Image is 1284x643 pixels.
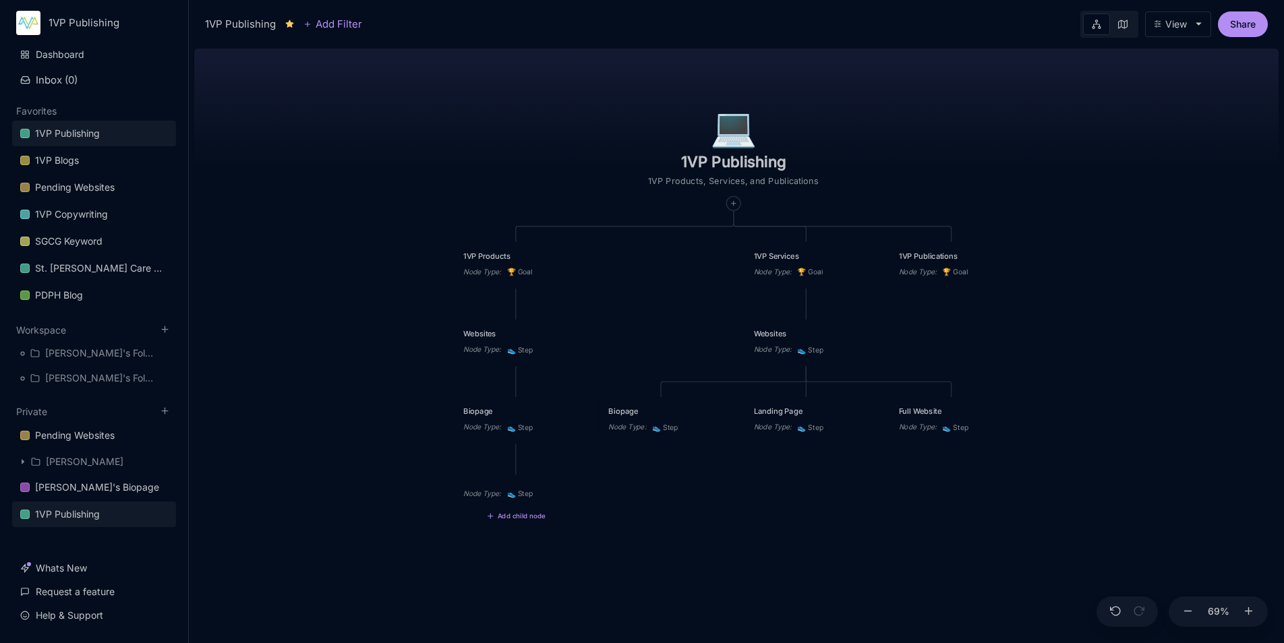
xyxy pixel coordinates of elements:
[797,344,823,356] span: Step
[754,406,859,417] div: Landing Page
[797,268,808,276] i: 🏆
[35,506,100,522] div: 1VP Publishing
[797,345,808,354] i: 👟
[942,268,953,276] i: 🏆
[745,241,867,287] div: 1VP ServicesNode Type:🏆Goal
[710,108,757,142] div: 💻️
[45,370,156,386] div: [PERSON_NAME]'s Folder
[507,345,518,354] i: 👟
[463,406,568,417] div: Biopage
[797,267,823,278] span: Goal
[12,228,176,255] div: SGCG Keyword
[12,474,176,501] div: [PERSON_NAME]'s Biopage
[754,328,859,339] div: Websites
[12,42,176,67] a: Dashboard
[1165,19,1187,30] div: View
[12,579,176,605] a: Request a feature
[507,489,533,500] span: Step
[745,319,867,365] div: WebsitesNode Type:👟Step
[12,450,176,474] div: [PERSON_NAME]
[12,202,176,227] a: 1VP Copywriting
[797,422,823,433] span: Step
[35,152,79,169] div: 1VP Blogs
[652,422,678,433] span: Step
[16,324,66,336] button: Workspace
[35,125,100,142] div: 1VP Publishing
[12,423,176,449] div: Pending Websites
[12,474,176,500] a: [PERSON_NAME]'s Biopage
[35,206,108,222] div: 1VP Copywriting
[600,397,722,443] div: BiopageNode Type:👟Step
[12,175,176,200] a: Pending Websites
[35,179,115,195] div: Pending Websites
[942,267,968,278] span: Goal
[12,148,176,173] a: 1VP Blogs
[899,250,1004,262] div: 1VP Publications
[754,266,792,278] div: Node Type :
[608,406,713,417] div: Biopage
[45,345,156,361] div: [PERSON_NAME]'s Folder
[507,268,518,276] i: 🏆
[35,260,168,276] div: St. [PERSON_NAME] Care Group
[507,267,533,278] span: Goal
[12,337,176,395] div: Workspace
[463,328,568,339] div: Websites
[507,423,518,431] i: 👟
[890,241,1013,287] div: 1VP PublicationsNode Type:🏆Goal
[12,228,176,254] a: SGCG Keyword
[303,16,362,32] button: Add Filter
[463,250,568,262] div: 1VP Products
[942,423,953,431] i: 👟
[463,266,501,278] div: Node Type :
[49,17,150,29] div: 1VP Publishing
[35,427,115,443] div: Pending Websites
[754,421,792,433] div: Node Type :
[754,344,792,355] div: Node Type :
[12,121,176,147] div: 1VP Publishing
[899,266,937,278] div: Node Type :
[12,501,176,527] a: 1VP Publishing
[507,422,533,433] span: Step
[46,454,123,470] div: [PERSON_NAME]
[942,422,968,433] span: Step
[899,406,1004,417] div: Full Website
[486,512,545,520] button: Add child node
[312,16,362,32] span: Add Filter
[754,250,859,262] div: 1VP Services
[455,397,577,443] div: BiopageNode Type:👟Step
[16,105,57,117] button: Favorites
[16,406,47,417] button: Private
[12,501,176,528] div: 1VP Publishing
[12,603,176,628] a: Help & Support
[507,489,518,498] i: 👟
[12,68,176,92] button: Inbox (0)
[12,148,176,174] div: 1VP Blogs
[12,117,176,313] div: Favorites
[455,474,577,509] div: Node Type:👟StepAdd child node
[507,344,533,356] span: Step
[608,421,646,433] div: Node Type :
[12,555,176,581] a: Whats New
[12,366,176,390] div: [PERSON_NAME]'s Folder
[890,397,1013,443] div: Full WebsiteNode Type:👟Step
[1202,596,1235,627] button: 69%
[640,175,827,187] textarea: 1VP Products, Services, and Publications
[12,121,176,146] a: 1VP Publishing
[12,202,176,228] div: 1VP Copywriting
[16,11,172,35] button: 1VP Publishing
[12,175,176,201] div: Pending Websites
[35,233,103,249] div: SGCG Keyword
[463,421,501,433] div: Node Type :
[463,488,501,499] div: Node Type :
[1145,11,1211,37] button: View
[463,344,501,355] div: Node Type :
[455,241,577,287] div: 1VP ProductsNode Type:🏆Goal
[1218,11,1268,37] button: Share
[12,282,176,309] div: PDPH Blog
[12,423,176,448] a: Pending Websites
[35,287,83,303] div: PDPH Blog
[652,423,663,431] i: 👟
[35,479,159,495] div: [PERSON_NAME]'s Biopage
[205,16,276,32] div: 1VP Publishing
[12,419,176,532] div: Private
